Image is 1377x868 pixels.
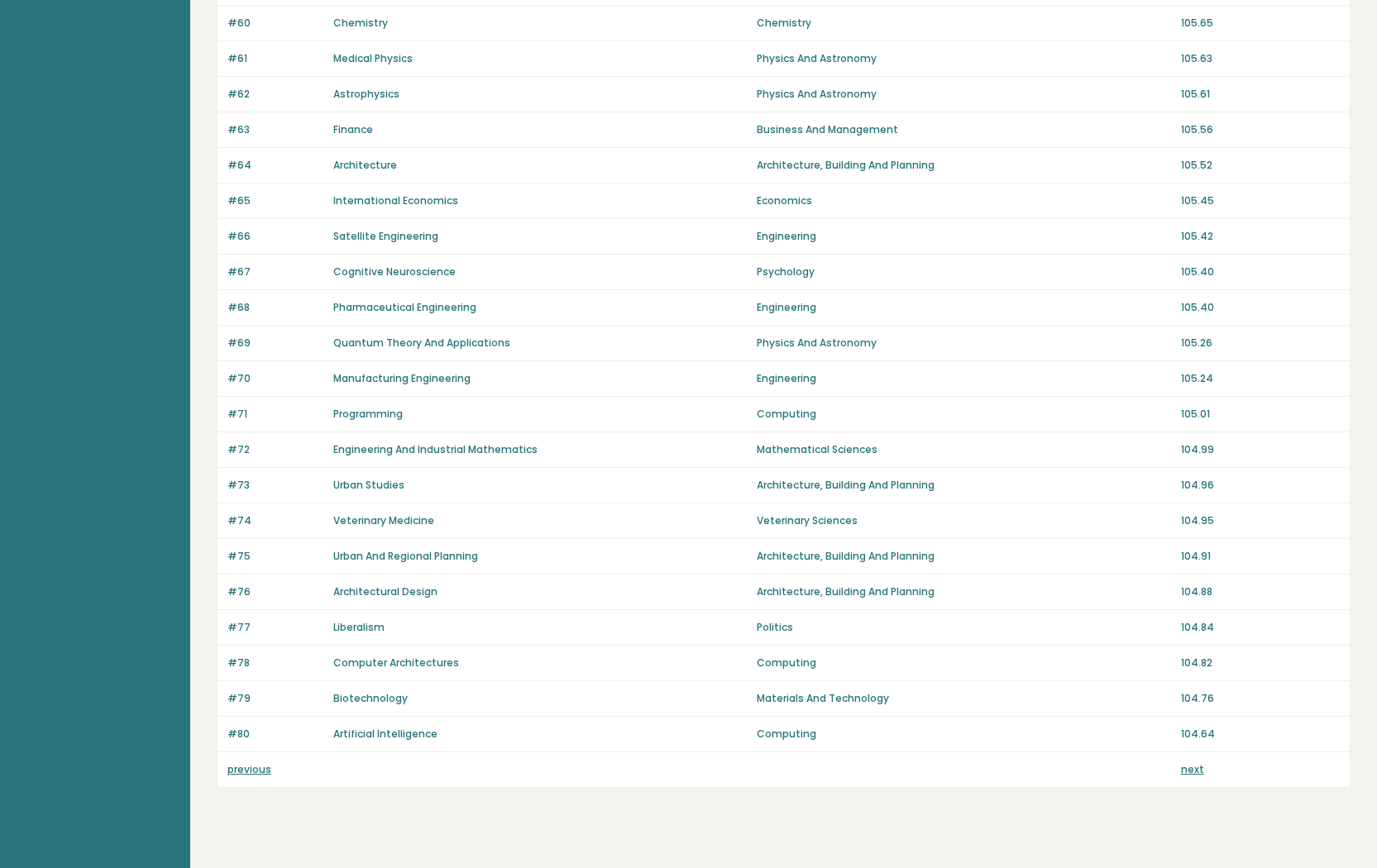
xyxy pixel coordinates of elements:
p: Computing [757,727,1171,742]
p: 105.26 [1181,336,1341,351]
p: Physics And Astronomy [757,51,1171,66]
p: #74 [227,513,323,528]
a: Biotechnology [333,691,408,705]
p: #77 [227,620,323,635]
p: #68 [227,300,323,315]
a: Urban Studies [333,478,404,492]
a: Urban And Regional Planning [333,549,478,563]
p: 105.01 [1181,407,1341,422]
p: 104.88 [1181,584,1341,599]
p: #71 [227,407,323,422]
a: Manufacturing Engineering [333,371,471,385]
a: Veterinary Medicine [333,513,434,527]
p: 105.42 [1181,229,1341,244]
p: Psychology [757,265,1171,279]
a: Architecture [333,158,397,172]
a: Quantum Theory And Applications [333,336,510,350]
a: Pharmaceutical Engineering [333,300,476,314]
a: Computer Architectures [333,656,459,670]
p: 105.65 [1181,16,1341,31]
p: 104.95 [1181,513,1341,528]
p: Architecture, Building And Planning [757,584,1171,599]
p: #63 [227,122,323,137]
p: 104.91 [1181,549,1341,564]
p: #70 [227,371,323,386]
p: Physics And Astronomy [757,336,1171,351]
a: International Economics [333,193,458,207]
a: Programming [333,407,403,421]
p: Physics And Astronomy [757,87,1171,102]
p: 104.99 [1181,442,1341,457]
p: 105.24 [1181,371,1341,386]
p: #79 [227,691,323,706]
a: Engineering And Industrial Mathematics [333,442,538,456]
a: Finance [333,122,373,136]
p: Mathematical Sciences [757,442,1171,457]
p: #80 [227,727,323,742]
p: #75 [227,549,323,564]
a: Medical Physics [333,51,413,65]
p: #61 [227,51,323,66]
p: #69 [227,336,323,351]
a: Liberalism [333,620,385,634]
a: Architectural Design [333,584,437,599]
p: #64 [227,158,323,173]
a: next [1181,762,1204,776]
p: 105.56 [1181,122,1341,137]
a: Satellite Engineering [333,229,438,243]
p: Architecture, Building And Planning [757,478,1171,493]
p: 104.64 [1181,727,1341,742]
p: Materials And Technology [757,691,1171,706]
p: Politics [757,620,1171,635]
p: Architecture, Building And Planning [757,549,1171,564]
p: Veterinary Sciences [757,513,1171,528]
p: Engineering [757,371,1171,386]
p: #72 [227,442,323,457]
a: Chemistry [333,16,388,30]
p: 104.82 [1181,656,1341,670]
a: Cognitive Neuroscience [333,265,456,279]
p: #73 [227,478,323,493]
p: #60 [227,16,323,31]
p: Computing [757,656,1171,670]
p: #78 [227,656,323,670]
p: 105.40 [1181,300,1341,315]
p: Chemistry [757,16,1171,31]
p: #65 [227,193,323,208]
a: Artificial Intelligence [333,727,437,741]
a: Astrophysics [333,87,399,101]
a: previous [227,762,271,776]
p: 104.96 [1181,478,1341,493]
p: #67 [227,265,323,279]
p: #76 [227,584,323,599]
p: 105.63 [1181,51,1341,66]
p: 105.61 [1181,87,1341,102]
p: 105.40 [1181,265,1341,279]
p: Computing [757,407,1171,422]
p: #62 [227,87,323,102]
p: 104.76 [1181,691,1341,706]
p: 105.52 [1181,158,1341,173]
p: 104.84 [1181,620,1341,635]
p: Business And Management [757,122,1171,137]
p: Architecture, Building And Planning [757,158,1171,173]
p: #66 [227,229,323,244]
p: Engineering [757,229,1171,244]
p: Engineering [757,300,1171,315]
p: Economics [757,193,1171,208]
p: 105.45 [1181,193,1341,208]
